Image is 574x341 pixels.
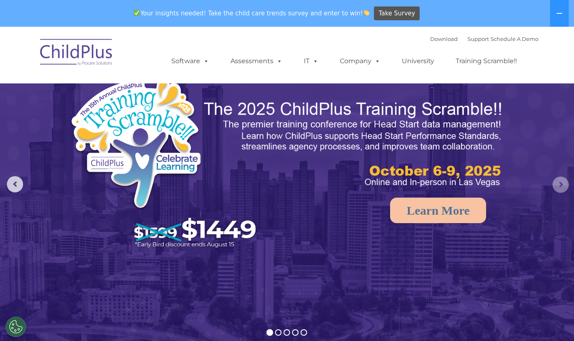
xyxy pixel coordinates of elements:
a: Software [163,53,217,69]
iframe: Chat Widget [442,254,574,341]
span: Take Survey [379,6,415,21]
span: Last name [113,53,137,60]
img: ✅ [134,10,140,16]
img: 👏 [363,10,369,16]
a: Support [467,36,489,42]
span: Phone number [113,87,147,93]
a: Download [430,36,458,42]
a: Learn More [390,198,486,223]
a: Company [332,53,388,69]
img: ChildPlus by Procare Solutions [36,33,117,74]
a: Take Survey [374,6,420,21]
a: Training Scramble!! [448,53,525,69]
a: IT [296,53,326,69]
a: University [394,53,442,69]
a: Assessments [222,53,290,69]
font: | [430,36,538,42]
button: Cookies Settings [6,317,26,337]
span: Your insights needed! Take the child care trends survey and enter to win! [130,5,373,21]
a: Schedule A Demo [491,36,538,42]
